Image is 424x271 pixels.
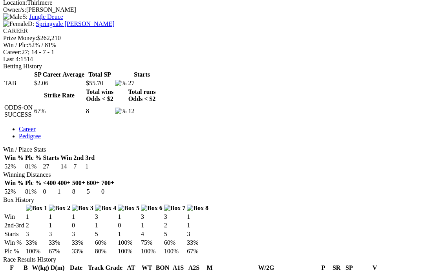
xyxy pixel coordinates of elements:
td: 100% [117,247,140,255]
a: Jungle Deuce [29,13,63,20]
th: Starts [128,71,156,79]
td: 1 [85,163,95,170]
th: Plc % [25,179,42,187]
th: Win % [4,179,24,187]
td: 1 [48,222,71,229]
td: 8 [72,188,86,196]
th: Win % [4,154,24,162]
td: TAB [4,79,33,87]
th: 600+ [86,179,100,187]
td: 5 [95,230,117,238]
td: 81% [25,188,42,196]
td: 33% [71,239,94,247]
img: Box 7 [164,205,186,212]
span: Owner/s: [3,6,26,13]
span: Win / Plc: [3,42,28,48]
td: 60% [95,239,117,247]
td: 1 [48,213,71,221]
div: CAREER [3,27,421,35]
img: Box 6 [141,205,163,212]
td: 33% [71,247,94,255]
td: 1 [186,213,209,221]
td: Starts [4,230,25,238]
td: 1 [186,222,209,229]
th: SP Career Average [34,71,85,79]
td: 100% [164,247,186,255]
div: 27; 14 - 7 - 1 [3,49,421,56]
img: % [115,80,126,87]
td: 100% [141,247,163,255]
td: 81% [25,163,42,170]
td: 3 [48,230,71,238]
td: 8 [86,104,114,119]
td: 5 [86,188,100,196]
th: Starts [42,154,59,162]
td: ODDS-ON SUCCESS [4,104,33,119]
td: 2nd-3rd [4,222,25,229]
span: Last 4: [3,56,20,62]
span: S: [3,13,27,20]
img: % [115,108,126,115]
span: D: [3,20,34,27]
td: 1 [57,188,71,196]
td: 14 [60,163,72,170]
th: 2nd [73,154,84,162]
td: 2 [26,222,48,229]
td: 0 [117,222,140,229]
td: 100% [26,247,48,255]
div: Win / Place Stats [3,146,421,153]
span: Prize Money: [3,35,37,41]
div: Betting History [3,63,421,70]
td: 0 [101,188,115,196]
td: 75% [141,239,163,247]
div: 1514 [3,56,421,63]
th: 700+ [101,179,115,187]
td: 52% [4,188,24,196]
td: 67% [48,247,71,255]
td: 3 [186,230,209,238]
a: Pedigree [19,133,41,139]
td: 7 [73,163,84,170]
td: 4 [141,230,163,238]
td: 3 [26,230,48,238]
th: 3rd [85,154,95,162]
td: 1 [117,213,140,221]
td: 60% [164,239,186,247]
th: Total runs Odds < $2 [128,88,156,103]
td: 1 [26,213,48,221]
th: Strike Rate [34,88,85,103]
td: 3 [164,213,186,221]
div: $262,210 [3,35,421,42]
td: $2.06 [34,79,85,87]
td: 3 [71,230,94,238]
div: Winning Distances [3,171,421,178]
img: Box 3 [72,205,93,212]
img: Box 4 [95,205,117,212]
img: Box 1 [26,205,48,212]
th: Plc % [25,154,42,162]
td: 80% [95,247,117,255]
td: 33% [186,239,209,247]
td: 67% [34,104,85,119]
div: 52% / 81% [3,42,421,49]
td: 3 [95,213,117,221]
th: 500+ [72,179,86,187]
td: 0 [71,222,94,229]
td: 27 [42,163,59,170]
td: 1 [71,213,94,221]
td: $55.70 [86,79,114,87]
td: 12 [128,104,156,119]
th: Win [60,154,72,162]
a: Career [19,126,36,132]
img: Box 2 [49,205,70,212]
img: Box 8 [187,205,208,212]
td: 100% [117,239,140,247]
span: Career: [3,49,22,55]
td: 1 [95,222,117,229]
td: 52% [4,163,24,170]
th: <400 [42,179,56,187]
td: 33% [48,239,71,247]
td: Win % [4,239,25,247]
a: Springvale [PERSON_NAME] [36,20,114,27]
td: 3 [141,213,163,221]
